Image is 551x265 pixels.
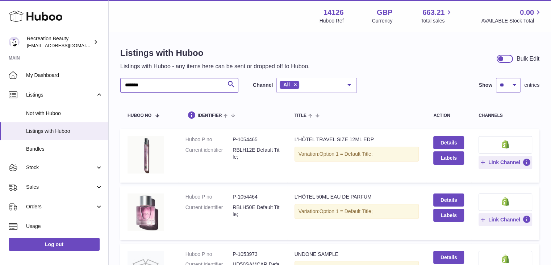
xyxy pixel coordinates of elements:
span: title [295,113,306,118]
div: Recreation Beauty [27,35,92,49]
span: Total sales [421,17,453,24]
span: Bundles [26,146,103,152]
button: Labels [433,151,464,164]
div: UNDONE SAMPLE [295,251,419,258]
div: Currency [372,17,393,24]
dt: Huboo P no [185,193,233,200]
span: Usage [26,223,103,230]
span: My Dashboard [26,72,103,79]
span: entries [524,82,539,89]
a: Log out [9,238,100,251]
a: Details [433,193,464,207]
strong: 14126 [323,8,344,17]
span: Orders [26,203,95,210]
dd: P-1054464 [233,193,280,200]
span: Link Channel [488,216,520,223]
span: Link Channel [488,159,520,166]
div: Variation: [295,147,419,162]
img: L'HÔTEL TRAVEL SIZE 12ML EDP [128,136,164,174]
dd: RBLH12E Default Title; [233,147,280,160]
span: All [283,82,290,87]
dt: Huboo P no [185,136,233,143]
button: Labels [433,209,464,222]
dt: Current identifier [185,147,233,160]
img: L'HÔTEL 50ML EAU DE PARFUM [128,193,164,231]
dd: RBLH50E Default Title; [233,204,280,218]
p: Listings with Huboo - any items here can be sent or dropped off to Huboo. [120,62,310,70]
dd: P-1053973 [233,251,280,258]
div: Bulk Edit [517,55,539,63]
img: shopify-small.png [502,254,509,263]
div: Huboo Ref [320,17,344,24]
dd: P-1054465 [233,136,280,143]
span: Sales [26,184,95,191]
a: Details [433,251,464,264]
span: identifier [198,113,222,118]
strong: GBP [377,8,392,17]
button: Link Channel [479,156,532,169]
span: Option 1 = Default Title; [320,151,373,157]
img: shopify-small.png [502,197,509,206]
div: channels [479,113,532,118]
div: L'HÔTEL TRAVEL SIZE 12ML EDP [295,136,419,143]
div: action [433,113,464,118]
span: 663.21 [422,8,444,17]
img: shopify-small.png [502,140,509,148]
span: Huboo no [128,113,151,118]
span: Listings with Huboo [26,128,103,135]
label: Show [479,82,492,89]
div: L'HÔTEL 50ML EAU DE PARFUM [295,193,419,200]
span: AVAILABLE Stock Total [481,17,542,24]
h1: Listings with Huboo [120,47,310,59]
span: [EMAIL_ADDRESS][DOMAIN_NAME] [27,42,107,48]
span: Stock [26,164,95,171]
label: Channel [253,82,273,89]
div: Variation: [295,204,419,219]
dt: Huboo P no [185,251,233,258]
dt: Current identifier [185,204,233,218]
a: 0.00 AVAILABLE Stock Total [481,8,542,24]
span: Option 1 = Default Title; [320,208,373,214]
img: internalAdmin-14126@internal.huboo.com [9,37,20,48]
span: Listings [26,91,95,98]
button: Link Channel [479,213,532,226]
a: Details [433,136,464,149]
span: Not with Huboo [26,110,103,117]
span: 0.00 [520,8,534,17]
a: 663.21 Total sales [421,8,453,24]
